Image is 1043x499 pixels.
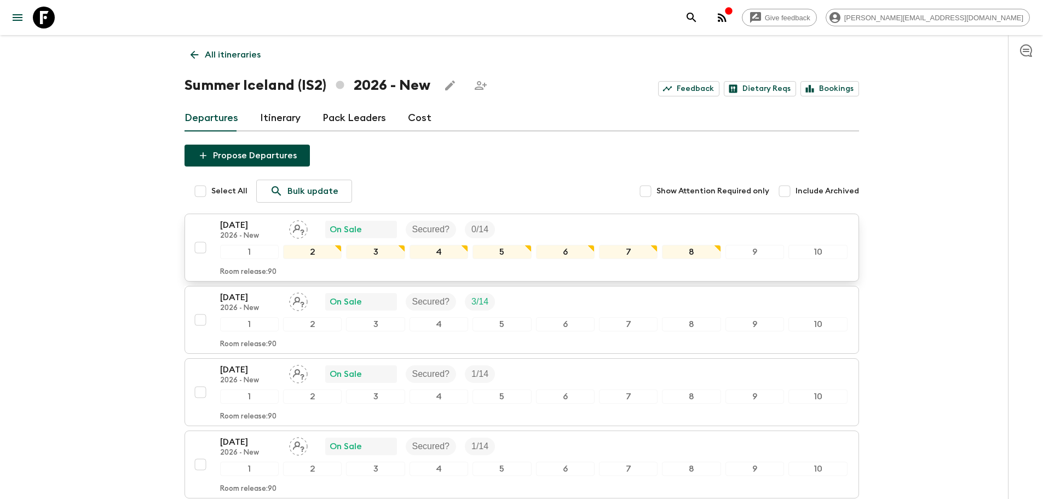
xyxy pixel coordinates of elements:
[185,74,430,96] h1: Summer Iceland (IS2) 2026 - New
[788,389,847,404] div: 10
[330,440,362,453] p: On Sale
[260,105,301,131] a: Itinerary
[289,368,308,377] span: Assign pack leader
[283,462,342,476] div: 2
[220,245,279,259] div: 1
[220,449,280,457] p: 2026 - New
[406,221,457,238] div: Secured?
[185,145,310,167] button: Propose Departures
[185,286,859,354] button: [DATE]2026 - NewAssign pack leaderOn SaleSecured?Trip Fill12345678910Room release:90
[220,304,280,313] p: 2026 - New
[725,462,784,476] div: 9
[220,340,276,349] p: Room release: 90
[289,296,308,305] span: Assign pack leader
[330,368,362,381] p: On Sale
[662,245,721,259] div: 8
[656,186,769,197] span: Show Attention Required only
[185,214,859,282] button: [DATE]2026 - NewAssign pack leaderOn SaleSecured?Trip Fill12345678910Room release:90
[220,363,280,376] p: [DATE]
[471,295,488,308] p: 3 / 14
[406,438,457,455] div: Secured?
[662,462,721,476] div: 8
[283,389,342,404] div: 2
[220,232,280,240] p: 2026 - New
[681,7,702,28] button: search adventures
[471,440,488,453] p: 1 / 14
[330,223,362,236] p: On Sale
[725,317,784,331] div: 9
[220,268,276,277] p: Room release: 90
[220,412,276,421] p: Room release: 90
[796,186,859,197] span: Include Archived
[220,317,279,331] div: 1
[724,81,796,96] a: Dietary Reqs
[536,389,595,404] div: 6
[211,186,247,197] span: Select All
[346,317,405,331] div: 3
[346,462,405,476] div: 3
[472,389,531,404] div: 5
[256,180,352,203] a: Bulk update
[800,81,859,96] a: Bookings
[287,185,338,198] p: Bulk update
[410,389,468,404] div: 4
[599,462,658,476] div: 7
[346,389,405,404] div: 3
[465,293,495,311] div: Trip Fill
[330,295,362,308] p: On Sale
[826,9,1030,26] div: [PERSON_NAME][EMAIL_ADDRESS][DOMAIN_NAME]
[185,431,859,498] button: [DATE]2026 - NewAssign pack leaderOn SaleSecured?Trip Fill12345678910Room release:90
[220,291,280,304] p: [DATE]
[220,219,280,232] p: [DATE]
[465,221,495,238] div: Trip Fill
[472,317,531,331] div: 5
[471,223,488,236] p: 0 / 14
[742,9,817,26] a: Give feedback
[662,389,721,404] div: 8
[470,74,492,96] span: Share this itinerary
[283,317,342,331] div: 2
[410,317,468,331] div: 4
[471,368,488,381] p: 1 / 14
[599,389,658,404] div: 7
[283,245,342,259] div: 2
[725,245,784,259] div: 9
[838,14,1029,22] span: [PERSON_NAME][EMAIL_ADDRESS][DOMAIN_NAME]
[410,245,468,259] div: 4
[220,389,279,404] div: 1
[220,462,279,476] div: 1
[220,435,280,449] p: [DATE]
[599,317,658,331] div: 7
[788,462,847,476] div: 10
[759,14,816,22] span: Give feedback
[220,376,280,385] p: 2026 - New
[410,462,468,476] div: 4
[406,293,457,311] div: Secured?
[322,105,386,131] a: Pack Leaders
[412,295,450,308] p: Secured?
[788,245,847,259] div: 10
[205,48,261,61] p: All itineraries
[412,368,450,381] p: Secured?
[536,317,595,331] div: 6
[465,365,495,383] div: Trip Fill
[472,245,531,259] div: 5
[289,440,308,449] span: Assign pack leader
[465,438,495,455] div: Trip Fill
[472,462,531,476] div: 5
[662,317,721,331] div: 8
[725,389,784,404] div: 9
[289,223,308,232] span: Assign pack leader
[185,105,238,131] a: Departures
[788,317,847,331] div: 10
[185,44,267,66] a: All itineraries
[406,365,457,383] div: Secured?
[536,245,595,259] div: 6
[658,81,719,96] a: Feedback
[185,358,859,426] button: [DATE]2026 - NewAssign pack leaderOn SaleSecured?Trip Fill12345678910Room release:90
[408,105,431,131] a: Cost
[346,245,405,259] div: 3
[599,245,658,259] div: 7
[536,462,595,476] div: 6
[439,74,461,96] button: Edit this itinerary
